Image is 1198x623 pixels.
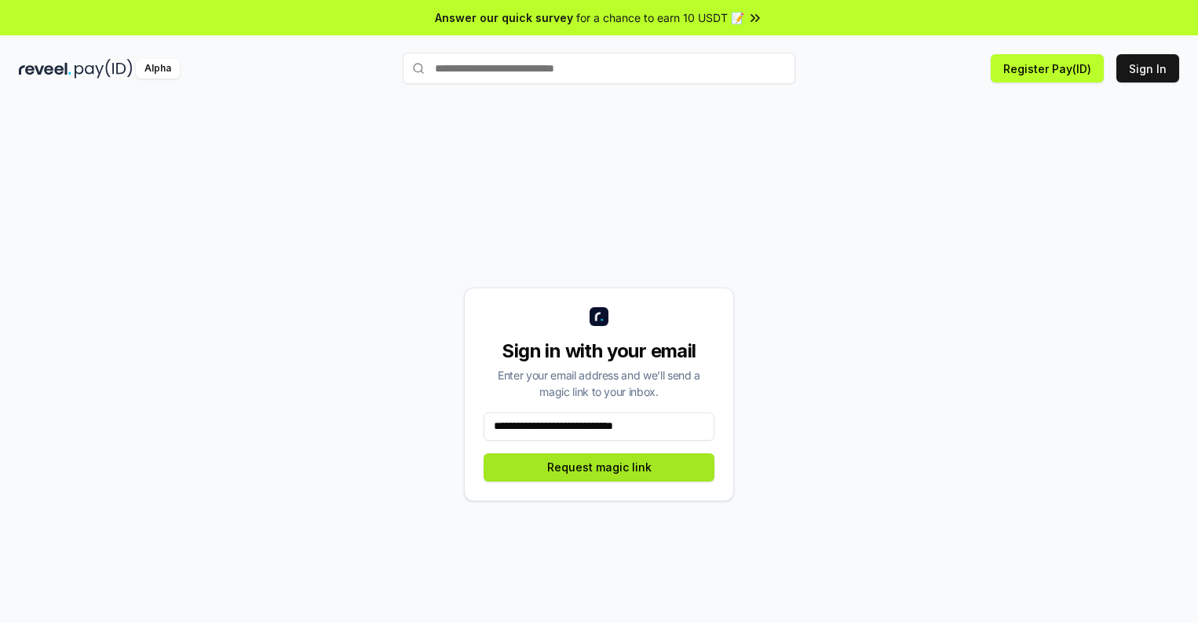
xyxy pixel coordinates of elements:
button: Request magic link [484,453,714,482]
div: Alpha [136,59,180,79]
img: reveel_dark [19,59,71,79]
button: Register Pay(ID) [991,54,1104,82]
div: Sign in with your email [484,339,714,364]
span: for a chance to earn 10 USDT 📝 [576,9,744,26]
div: Enter your email address and we’ll send a magic link to your inbox. [484,367,714,400]
span: Answer our quick survey [435,9,573,26]
button: Sign In [1116,54,1179,82]
img: pay_id [75,59,133,79]
img: logo_small [590,307,608,326]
